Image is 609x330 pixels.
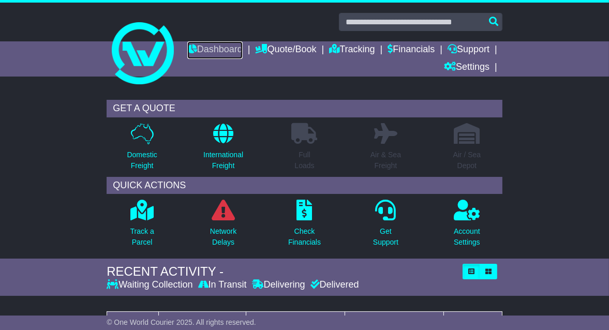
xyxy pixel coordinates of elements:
[107,318,256,326] span: © One World Courier 2025. All rights reserved.
[107,177,502,194] div: QUICK ACTIONS
[203,123,244,177] a: InternationalFreight
[107,279,195,291] div: Waiting Collection
[453,149,481,171] p: Air / Sea Depot
[308,279,359,291] div: Delivered
[292,149,318,171] p: Full Loads
[329,41,375,59] a: Tracking
[454,226,480,248] p: Account Settings
[210,199,237,253] a: NetworkDelays
[373,226,398,248] p: Get Support
[444,59,489,77] a: Settings
[127,149,157,171] p: Domestic Freight
[256,41,317,59] a: Quote/Book
[210,226,236,248] p: Network Delays
[288,226,321,248] p: Check Financials
[453,199,481,253] a: AccountSettings
[187,41,243,59] a: Dashboard
[130,199,155,253] a: Track aParcel
[107,100,502,117] div: GET A QUOTE
[448,41,489,59] a: Support
[370,149,401,171] p: Air & Sea Freight
[203,149,243,171] p: International Freight
[126,123,157,177] a: DomesticFreight
[288,199,321,253] a: CheckFinancials
[388,41,435,59] a: Financials
[373,199,399,253] a: GetSupport
[196,279,249,291] div: In Transit
[130,226,154,248] p: Track a Parcel
[249,279,308,291] div: Delivering
[107,264,457,279] div: RECENT ACTIVITY -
